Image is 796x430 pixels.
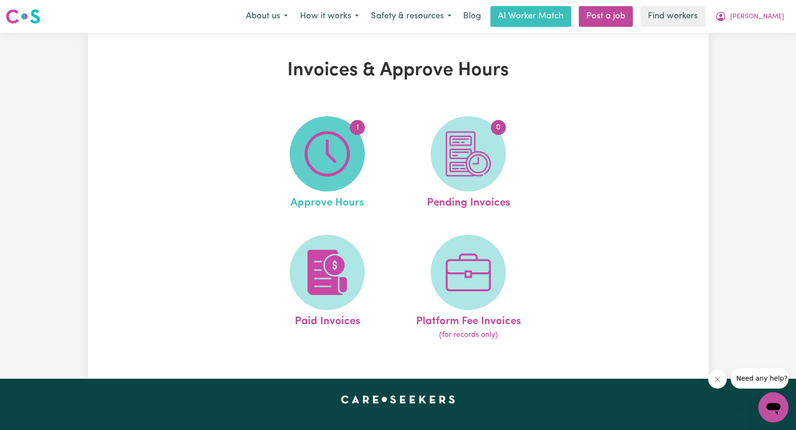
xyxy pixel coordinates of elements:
[730,12,784,22] span: [PERSON_NAME]
[197,59,599,82] h1: Invoices & Approve Hours
[709,7,790,26] button: My Account
[6,8,40,25] img: Careseekers logo
[260,235,395,341] a: Paid Invoices
[731,368,788,389] iframe: Message from company
[6,6,40,27] a: Careseekers logo
[365,7,457,26] button: Safety & resources
[295,310,360,330] span: Paid Invoices
[416,310,521,330] span: Platform Fee Invoices
[240,7,294,26] button: About us
[640,6,705,27] a: Find workers
[490,6,571,27] a: AI Worker Match
[457,6,487,27] a: Blog
[291,191,364,211] span: Approve Hours
[341,396,455,403] a: Careseekers home page
[260,116,395,211] a: Approve Hours
[491,120,506,135] span: 0
[708,370,727,389] iframe: Close message
[579,6,633,27] a: Post a job
[401,116,536,211] a: Pending Invoices
[427,191,510,211] span: Pending Invoices
[401,235,536,341] a: Platform Fee Invoices(for records only)
[439,329,498,341] span: (for records only)
[350,120,365,135] span: 1
[758,392,788,422] iframe: Button to launch messaging window
[294,7,365,26] button: How it works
